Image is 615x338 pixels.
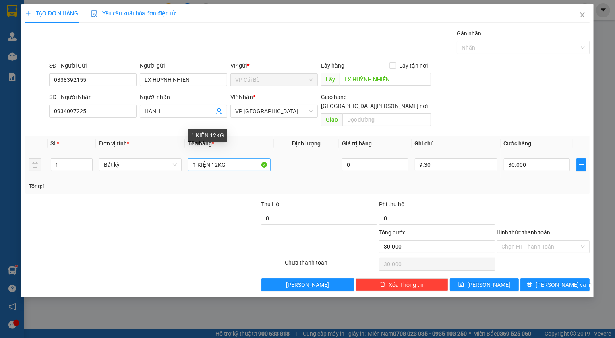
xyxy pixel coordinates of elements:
[356,278,448,291] button: deleteXóa Thông tin
[571,4,594,27] button: Close
[321,94,347,100] span: Giao hàng
[49,61,137,70] div: SĐT Người Gửi
[379,200,495,212] div: Phí thu hộ
[140,61,227,70] div: Người gửi
[51,140,57,147] span: SL
[380,282,385,288] span: delete
[188,158,271,171] input: VD: Bàn, Ghế
[342,158,408,171] input: 0
[450,278,519,291] button: save[PERSON_NAME]
[457,30,481,37] label: Gán nhãn
[321,113,342,126] span: Giao
[379,229,406,236] span: Tổng cước
[261,278,354,291] button: [PERSON_NAME]
[579,12,586,18] span: close
[520,278,590,291] button: printer[PERSON_NAME] và In
[396,61,431,70] span: Lấy tận nơi
[91,10,97,17] img: icon
[188,129,227,142] div: 1 KIỆN 12KG
[318,102,431,110] span: [GEOGRAPHIC_DATA][PERSON_NAME] nơi
[412,136,501,151] th: Ghi chú
[504,140,532,147] span: Cước hàng
[235,105,313,117] span: VP Sài Gòn
[340,73,431,86] input: Dọc đường
[235,74,313,86] span: VP Cái Bè
[261,201,280,207] span: Thu Hộ
[140,93,227,102] div: Người nhận
[527,282,532,288] span: printer
[576,158,586,171] button: plus
[389,280,424,289] span: Xóa Thông tin
[29,158,41,171] button: delete
[49,93,137,102] div: SĐT Người Nhận
[292,140,321,147] span: Định lượng
[99,140,129,147] span: Đơn vị tính
[458,282,464,288] span: save
[230,94,253,100] span: VP Nhận
[104,159,177,171] span: Bất kỳ
[342,140,372,147] span: Giá trị hàng
[25,10,31,16] span: plus
[577,162,586,168] span: plus
[321,73,340,86] span: Lấy
[497,229,551,236] label: Hình thức thanh toán
[284,258,378,272] div: Chưa thanh toán
[342,113,431,126] input: Dọc đường
[536,280,592,289] span: [PERSON_NAME] và In
[286,280,329,289] span: [PERSON_NAME]
[25,10,78,17] span: TẠO ĐƠN HÀNG
[467,280,510,289] span: [PERSON_NAME]
[216,108,222,114] span: user-add
[321,62,344,69] span: Lấy hàng
[230,61,318,70] div: VP gửi
[415,158,497,171] input: Ghi Chú
[29,182,238,191] div: Tổng: 1
[91,10,176,17] span: Yêu cầu xuất hóa đơn điện tử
